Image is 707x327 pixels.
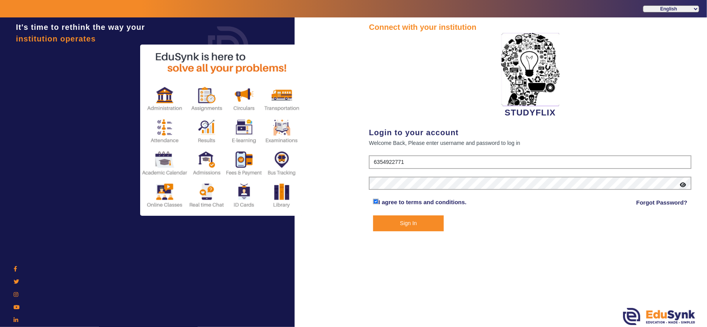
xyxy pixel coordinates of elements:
img: 2da83ddf-6089-4dce-a9e2-416746467bdd [501,33,559,106]
span: It's time to rethink the way your [16,23,145,31]
a: I agree to terms and conditions. [379,199,467,205]
a: Forgot Password? [636,198,688,207]
span: institution operates [16,34,96,43]
div: Login to your account [369,127,691,138]
img: login2.png [140,45,303,216]
div: Connect with your institution [369,21,691,33]
div: STUDYFLIX [369,33,691,119]
img: login.png [199,17,257,76]
input: User Name [369,155,691,169]
button: Sign In [373,215,444,231]
div: Welcome Back, Please enter username and password to log in [369,138,691,148]
img: edusynk.png [623,308,695,325]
